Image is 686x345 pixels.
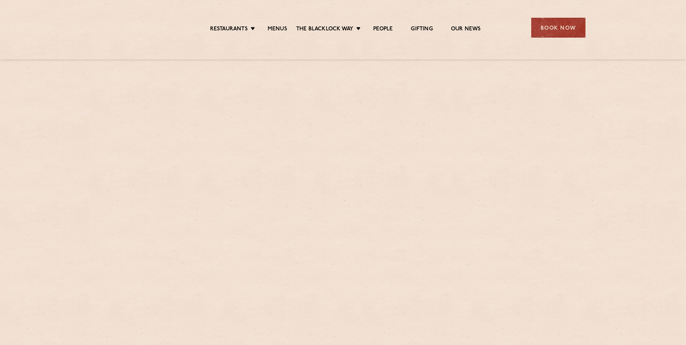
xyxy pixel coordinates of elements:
[451,26,481,34] a: Our News
[101,7,163,48] img: svg%3E
[411,26,433,34] a: Gifting
[268,26,287,34] a: Menus
[210,26,248,34] a: Restaurants
[373,26,393,34] a: People
[296,26,353,34] a: The Blacklock Way
[531,18,585,38] div: Book Now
